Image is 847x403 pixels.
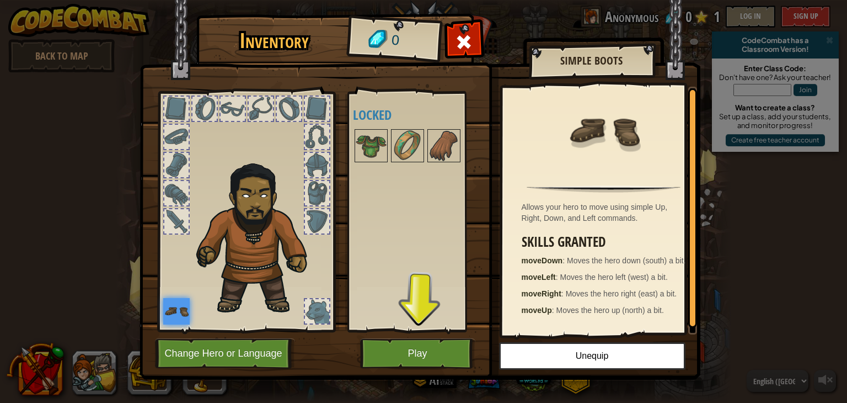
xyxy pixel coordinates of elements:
h4: Locked [353,108,491,122]
h2: Simple Boots [540,55,644,67]
button: Play [360,338,475,369]
span: Moves the hero up (north) a bit. [556,306,664,315]
img: portrait.png [163,298,190,325]
button: Unequip [499,342,685,370]
img: portrait.png [356,130,387,161]
span: Moves the hero left (west) a bit. [560,273,668,282]
h3: Skills Granted [522,235,691,250]
img: portrait.png [428,130,459,161]
span: 0 [390,30,400,51]
img: hr.png [527,185,680,193]
span: : [556,273,560,282]
strong: moveLeft [522,273,556,282]
strong: moveUp [522,306,552,315]
img: portrait.png [392,130,423,161]
button: Change Hero or Language [155,338,295,369]
h1: Inventory [204,29,345,52]
strong: moveRight [522,289,561,298]
span: Moves the hero down (south) a bit. [567,256,686,265]
strong: moveDown [522,256,563,265]
span: : [562,256,567,265]
span: : [552,306,556,315]
img: duelist_hair.png [191,155,326,316]
img: portrait.png [568,95,640,167]
div: Allows your hero to move using simple Up, Right, Down, and Left commands. [522,201,691,224]
span: Moves the hero right (east) a bit. [566,289,677,298]
span: : [561,289,566,298]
